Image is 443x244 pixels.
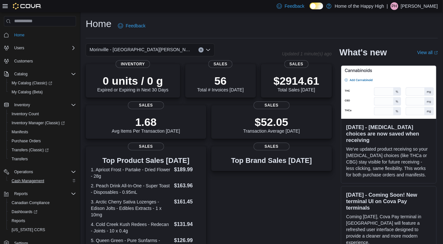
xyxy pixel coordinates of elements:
a: Purchase Orders [9,137,43,145]
dt: 2. Peach Drink All-In-One - Super Toast - Disposables - 0.95mL [91,183,171,195]
a: Inventory Manager (Classic) [9,119,67,127]
a: Customers [12,57,35,65]
button: Inventory [12,101,33,109]
dd: $131.94 [174,221,201,228]
div: Total # Invoices [DATE] [197,74,244,92]
input: Dark Mode [310,3,323,9]
span: Reports [12,190,76,198]
span: Dashboards [9,208,76,216]
span: Sales [254,101,290,109]
button: [US_STATE] CCRS [6,225,79,234]
dt: 3. Arctic Cherry Sativa Lozenges - Edison Jolts - Edibles Extracts - 1 x 10mg [91,199,171,218]
p: [PERSON_NAME] [401,2,438,10]
h3: Top Product Sales [DATE] [91,157,201,164]
button: Open list of options [206,47,211,52]
span: Cash Management [12,178,44,183]
button: Home [1,30,79,40]
span: Sales [284,60,308,68]
p: Updated 1 minute(s) ago [282,51,332,56]
div: Transaction Average [DATE] [243,116,300,134]
a: View allExternal link [417,50,438,55]
span: Sales [254,143,290,150]
button: Manifests [6,127,79,136]
span: Transfers [12,156,28,162]
span: Feedback [284,3,304,9]
a: Transfers (Classic) [9,146,51,154]
span: My Catalog (Beta) [12,89,43,95]
a: My Catalog (Classic) [9,79,55,87]
span: Customers [14,59,33,64]
button: Inventory [1,100,79,109]
a: My Catalog (Beta) [9,88,45,96]
dd: $189.99 [174,166,201,174]
button: Operations [1,167,79,176]
span: Users [14,45,24,51]
dd: $161.45 [174,198,201,206]
span: Catalog [12,70,76,78]
span: Washington CCRS [9,226,76,234]
span: Cash Management [9,177,76,185]
button: Operations [12,168,36,176]
p: | [387,2,388,10]
span: Canadian Compliance [12,200,50,205]
div: Total Sales [DATE] [274,74,319,92]
svg: External link [434,51,438,55]
button: Canadian Compliance [6,198,79,207]
a: Feedback [115,19,148,32]
span: PH [392,2,397,10]
span: Purchase Orders [12,138,41,144]
a: Transfers [9,155,30,163]
a: Inventory Count [9,110,42,118]
p: $52.05 [243,116,300,128]
a: Canadian Compliance [9,199,52,207]
p: We've updated product receiving so your [MEDICAL_DATA] choices (like THCa or CBG) stay visible fo... [346,146,431,178]
span: Inventory Count [12,111,39,117]
a: Inventory Manager (Classic) [6,118,79,127]
h3: [DATE] - [MEDICAL_DATA] choices are now saved when receiving [346,124,431,143]
span: Reports [14,191,28,196]
img: Cova [13,3,42,9]
div: Parker Hawkins [390,2,398,10]
p: $2914.61 [274,74,319,87]
button: Reports [12,190,30,198]
div: Avg Items Per Transaction [DATE] [112,116,180,134]
a: Reports [9,217,28,225]
span: Inventory Count [9,110,76,118]
span: Operations [14,169,33,174]
span: Reports [9,217,76,225]
span: Reports [12,218,25,223]
span: Feedback [126,23,145,29]
dt: 1. Apricot Frost - Partake - Dried Flower - 28g [91,166,171,179]
span: My Catalog (Classic) [9,79,76,87]
button: Reports [6,216,79,225]
a: My Catalog (Classic) [6,79,79,88]
span: Inventory [116,60,150,68]
span: Morinville - [GEOGRAPHIC_DATA][PERSON_NAME] - [GEOGRAPHIC_DATA] [90,46,192,53]
button: Catalog [12,70,30,78]
button: Customers [1,56,79,66]
button: Users [12,44,27,52]
span: [US_STATE] CCRS [12,227,45,232]
span: Operations [12,168,76,176]
dt: 4. Cold Creek Kush Redees - Redecan - Joints - 10 x 0.4g [91,221,171,234]
span: Inventory [12,101,76,109]
p: 56 [197,74,244,87]
span: Sales [128,143,164,150]
div: Expired or Expiring in Next 30 Days [97,74,169,92]
p: 1.68 [112,116,180,128]
a: Manifests [9,128,31,136]
span: Purchase Orders [9,137,76,145]
span: Home [14,33,24,38]
span: Manifests [9,128,76,136]
a: Dashboards [6,207,79,216]
span: Manifests [12,129,28,135]
h3: Top Brand Sales [DATE] [231,157,312,164]
a: Dashboards [9,208,40,216]
span: Sales [208,60,233,68]
button: Users [1,43,79,52]
span: Inventory Manager (Classic) [9,119,76,127]
span: My Catalog (Classic) [12,80,52,86]
span: Transfers (Classic) [12,147,49,153]
dd: $163.96 [174,182,201,190]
